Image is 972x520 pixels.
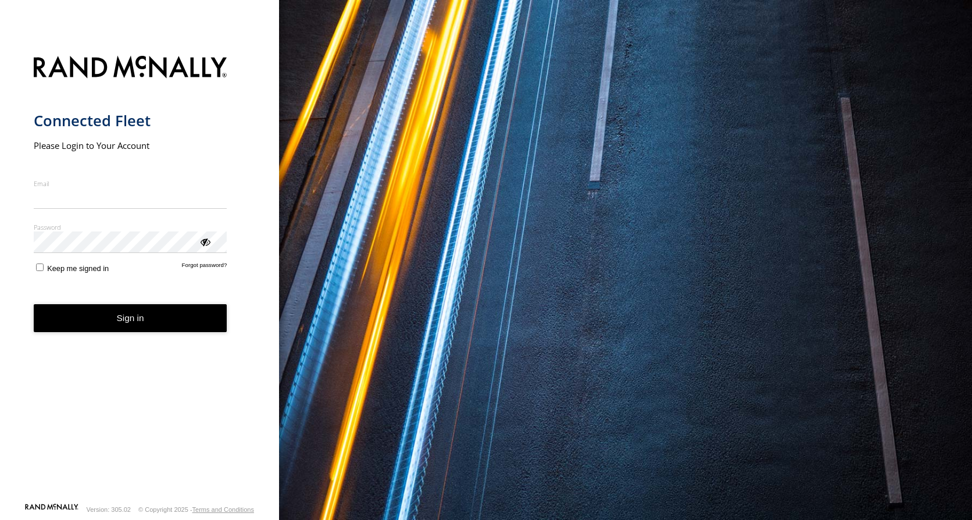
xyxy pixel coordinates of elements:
[47,264,109,273] span: Keep me signed in
[199,236,210,247] div: ViewPassword
[87,506,131,513] div: Version: 305.02
[34,111,227,130] h1: Connected Fleet
[182,262,227,273] a: Forgot password?
[192,506,254,513] a: Terms and Conditions
[36,263,44,271] input: Keep me signed in
[34,179,227,188] label: Email
[34,54,227,83] img: Rand McNally
[25,504,78,515] a: Visit our Website
[34,304,227,333] button: Sign in
[34,49,246,503] form: main
[138,506,254,513] div: © Copyright 2025 -
[34,223,227,231] label: Password
[34,140,227,151] h2: Please Login to Your Account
